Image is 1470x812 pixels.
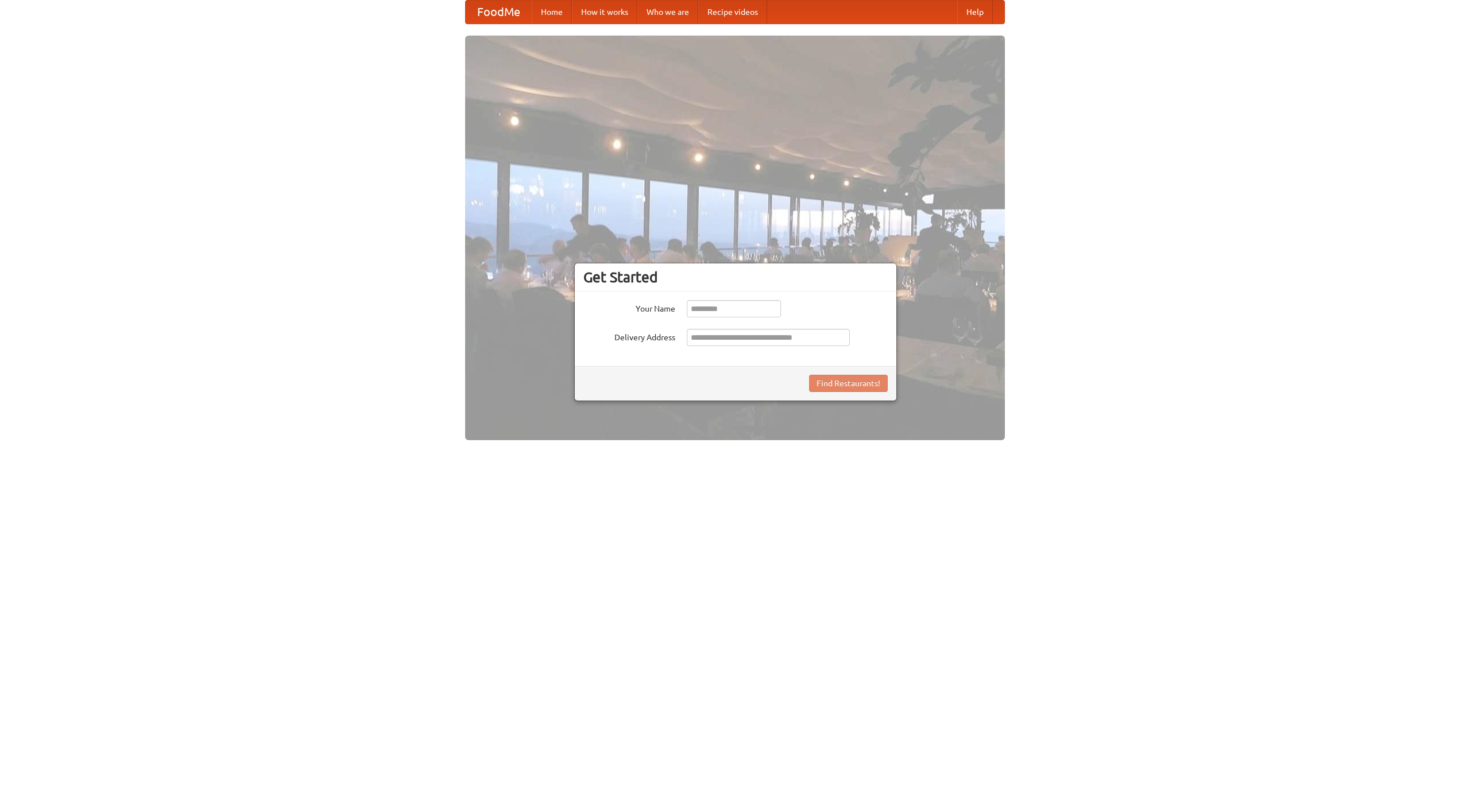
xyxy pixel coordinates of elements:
button: Find Restaurants! [809,375,888,392]
h3: Get Started [583,269,888,286]
a: Who we are [637,1,698,24]
a: Home [532,1,572,24]
label: Your Name [583,300,675,314]
a: How it works [572,1,637,24]
label: Delivery Address [583,329,675,343]
a: Recipe videos [698,1,767,24]
a: Help [957,1,993,24]
a: FoodMe [466,1,532,24]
